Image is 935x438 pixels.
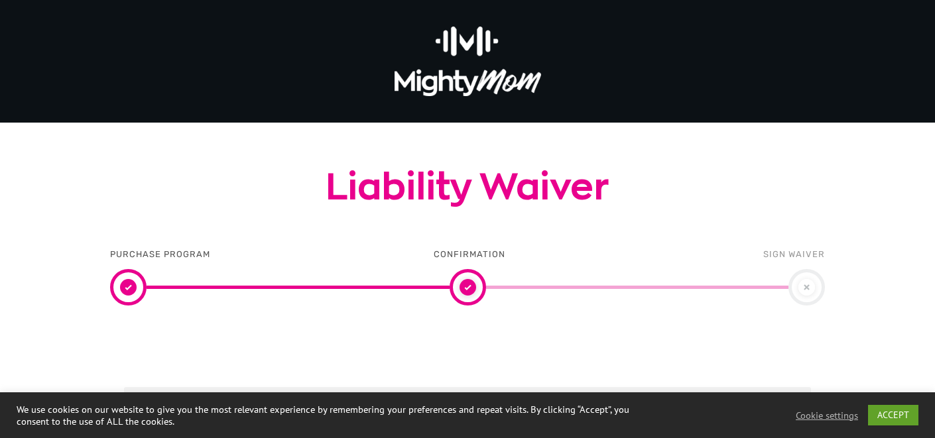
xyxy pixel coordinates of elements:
div: Purchase program [110,247,210,262]
div: Sign waiver [763,247,825,262]
div: Confirmation [434,247,505,262]
a: Cookie settings [796,410,858,421]
input: Pronouns* [124,387,811,423]
div: We use cookies on our website to give you the most relevant experience by remembering your prefer... [17,404,648,427]
h1: Liability Waiver [110,163,825,227]
img: logo-mighty-mom-full-light [395,27,541,96]
a: ACCEPT [868,405,918,425]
